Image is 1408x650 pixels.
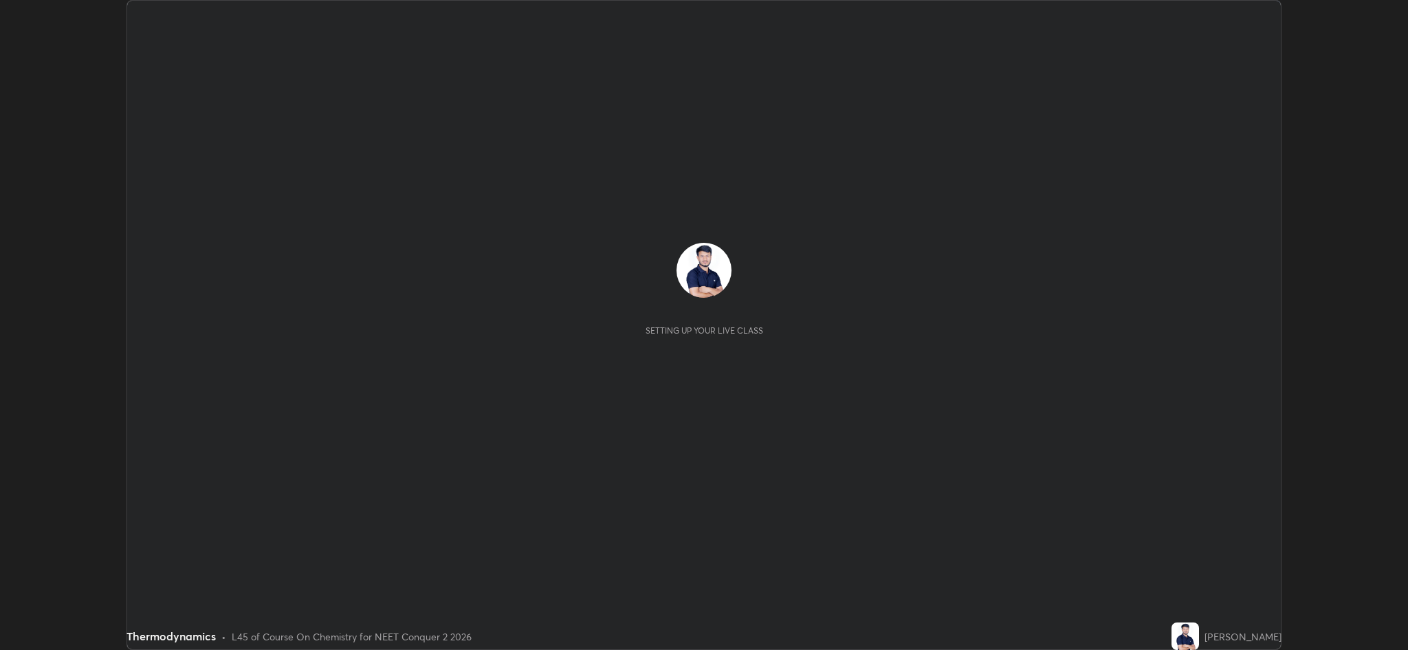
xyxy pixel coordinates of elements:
[1171,622,1199,650] img: b6b514b303f74ddc825c6b0aeaa9deff.jpg
[1204,629,1281,644] div: [PERSON_NAME]
[676,243,731,298] img: b6b514b303f74ddc825c6b0aeaa9deff.jpg
[126,628,216,644] div: Thermodynamics
[232,629,472,644] div: L45 of Course On Chemistry for NEET Conquer 2 2026
[646,325,763,336] div: Setting up your live class
[221,629,226,644] div: •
